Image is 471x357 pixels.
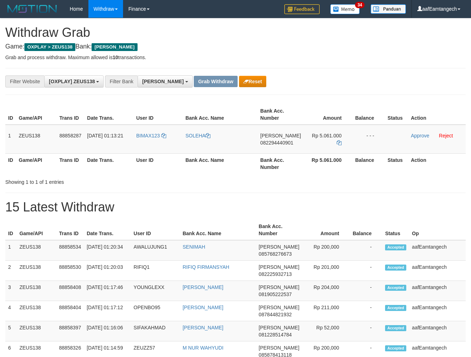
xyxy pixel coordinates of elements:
[49,79,95,84] span: [OXPLAY] ZEUS138
[24,43,75,51] span: OXPLAY > ZEUS138
[84,261,131,281] td: [DATE] 01:20:03
[5,75,44,87] div: Filter Website
[302,321,350,341] td: Rp 52,000
[131,281,180,301] td: YOUNGLEXX
[385,345,406,351] span: Accepted
[350,321,382,341] td: -
[44,75,104,87] button: [OXPLAY] ZEUS138
[257,104,304,125] th: Bank Acc. Number
[56,240,84,261] td: 88858534
[185,133,210,138] a: SOLEHA
[382,220,409,240] th: Status
[439,133,453,138] a: Reject
[304,153,352,174] th: Rp 5.061.000
[259,271,292,277] span: Copy 082225932713 to clipboard
[182,325,223,330] a: [PERSON_NAME]
[409,301,466,321] td: aafEamtangech
[350,261,382,281] td: -
[5,153,16,174] th: ID
[84,220,131,240] th: Date Trans.
[84,240,131,261] td: [DATE] 01:20:34
[5,321,17,341] td: 5
[131,240,180,261] td: AWALUJUNG1
[17,261,56,281] td: ZEUS138
[136,133,160,138] span: BIMAX123
[92,43,137,51] span: [PERSON_NAME]
[350,220,382,240] th: Balance
[16,153,57,174] th: Game/API
[84,104,133,125] th: Date Trans.
[302,240,350,261] td: Rp 200,000
[16,104,57,125] th: Game/API
[337,140,342,146] a: Copy 5061000 to clipboard
[182,284,223,290] a: [PERSON_NAME]
[5,25,466,40] h1: Withdraw Grab
[385,325,406,331] span: Accepted
[182,104,257,125] th: Bank Acc. Name
[409,281,466,301] td: aafEamtangech
[259,325,300,330] span: [PERSON_NAME]
[131,301,180,321] td: OPENBO95
[259,305,300,310] span: [PERSON_NAME]
[5,301,17,321] td: 4
[259,312,292,317] span: Copy 087844821932 to clipboard
[256,220,302,240] th: Bank Acc. Number
[385,285,406,291] span: Accepted
[112,55,118,60] strong: 10
[182,153,257,174] th: Bank Acc. Name
[17,220,56,240] th: Game/API
[17,301,56,321] td: ZEUS138
[84,301,131,321] td: [DATE] 01:17:12
[257,153,304,174] th: Bank Acc. Number
[409,220,466,240] th: Op
[302,301,350,321] td: Rp 211,000
[408,104,466,125] th: Action
[87,133,123,138] span: [DATE] 01:13:21
[385,305,406,311] span: Accepted
[302,281,350,301] td: Rp 204,000
[260,133,301,138] span: [PERSON_NAME]
[56,321,84,341] td: 88858397
[239,76,266,87] button: Reset
[350,301,382,321] td: -
[131,321,180,341] td: SIFAKAHMAD
[131,261,180,281] td: RIFIQ1
[259,251,292,257] span: Copy 085768276673 to clipboard
[409,240,466,261] td: aafEamtangech
[56,301,84,321] td: 88858404
[56,261,84,281] td: 88858530
[260,140,293,146] span: Copy 082294440901 to clipboard
[5,281,17,301] td: 3
[259,284,300,290] span: [PERSON_NAME]
[409,261,466,281] td: aafEamtangech
[302,261,350,281] td: Rp 201,000
[284,4,320,14] img: Feedback.jpg
[182,244,205,250] a: SENIMAH
[194,76,237,87] button: Grab Withdraw
[180,220,256,240] th: Bank Acc. Name
[385,244,406,250] span: Accepted
[84,281,131,301] td: [DATE] 01:17:46
[5,240,17,261] td: 1
[133,153,182,174] th: User ID
[84,321,131,341] td: [DATE] 01:16:06
[304,104,352,125] th: Amount
[5,104,16,125] th: ID
[182,264,229,270] a: RIFIQ FIRMANSYAH
[5,176,191,186] div: Showing 1 to 1 of 1 entries
[408,153,466,174] th: Action
[371,4,406,14] img: panduan.png
[312,133,342,138] span: Rp 5.061.000
[142,79,184,84] span: [PERSON_NAME]
[5,261,17,281] td: 2
[385,104,408,125] th: Status
[17,240,56,261] td: ZEUS138
[350,281,382,301] td: -
[409,321,466,341] td: aafEamtangech
[131,220,180,240] th: User ID
[352,104,385,125] th: Balance
[259,244,300,250] span: [PERSON_NAME]
[5,54,466,61] p: Grab and process withdraw. Maximum allowed is transactions.
[5,4,59,14] img: MOTION_logo.png
[385,153,408,174] th: Status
